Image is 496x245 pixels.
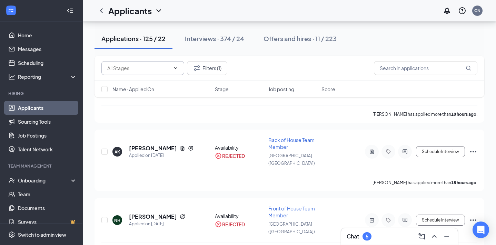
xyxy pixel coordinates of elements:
[129,213,177,220] h5: [PERSON_NAME]
[451,112,476,117] b: 18 hours ago
[8,91,76,96] div: Hiring
[374,61,477,75] input: Search in applications
[268,86,294,93] span: Job posting
[416,215,465,226] button: Schedule Interview
[129,144,177,152] h5: [PERSON_NAME]
[193,64,201,72] svg: Filter
[18,177,71,184] div: Onboarding
[8,231,15,238] svg: Settings
[268,153,315,166] span: [GEOGRAPHIC_DATA] ([GEOGRAPHIC_DATA])
[8,7,14,14] svg: WorkstreamLogo
[401,149,409,154] svg: ActiveChat
[18,201,77,215] a: Documents
[18,215,77,229] a: SurveysCrown
[18,231,66,238] div: Switch to admin view
[215,221,222,228] svg: CrossCircle
[222,152,245,159] div: REJECTED
[18,115,77,129] a: Sourcing Tools
[97,7,106,15] svg: ChevronLeft
[368,217,376,223] svg: ActiveNote
[473,222,489,238] div: Open Intercom Messenger
[401,217,409,223] svg: ActiveChat
[185,34,244,43] div: Interviews · 374 / 24
[474,8,480,13] div: CN
[8,177,15,184] svg: UserCheck
[268,137,315,150] span: Back of House Team Member
[187,61,227,75] button: Filter Filters (1)
[416,146,465,157] button: Schedule Interview
[108,5,152,17] h1: Applicants
[107,64,170,72] input: All Stages
[418,232,426,241] svg: ComposeMessage
[451,180,476,185] b: 18 hours ago
[443,232,451,241] svg: Minimize
[384,217,393,223] svg: Tag
[18,129,77,142] a: Job Postings
[129,220,185,227] div: Applied on [DATE]
[429,231,440,242] button: ChevronUp
[430,232,438,241] svg: ChevronUp
[416,231,427,242] button: ComposeMessage
[215,152,222,159] svg: CrossCircle
[373,180,477,186] p: [PERSON_NAME] has applied more than .
[18,42,77,56] a: Messages
[101,34,166,43] div: Applications · 125 / 22
[18,73,77,80] div: Reporting
[18,187,77,201] a: Team
[368,149,376,154] svg: ActiveNote
[188,145,194,151] svg: Reapply
[180,145,185,151] svg: Document
[129,152,194,159] div: Applied on [DATE]
[173,65,178,71] svg: ChevronDown
[268,205,315,218] span: Front of House Team Member
[222,221,245,228] div: REJECTED
[373,111,477,117] p: [PERSON_NAME] has applied more than .
[215,144,264,151] div: Availability
[466,65,471,71] svg: MagnifyingGlass
[458,7,466,15] svg: QuestionInfo
[384,149,393,154] svg: Tag
[18,142,77,156] a: Talent Network
[268,222,315,234] span: [GEOGRAPHIC_DATA] ([GEOGRAPHIC_DATA])
[347,233,359,240] h3: Chat
[469,148,477,156] svg: Ellipses
[115,149,120,155] div: AK
[18,56,77,70] a: Scheduling
[215,213,264,219] div: Availability
[441,231,452,242] button: Minimize
[264,34,337,43] div: Offers and hires · 11 / 223
[215,86,229,93] span: Stage
[321,86,335,93] span: Score
[67,7,73,14] svg: Collapse
[18,101,77,115] a: Applicants
[112,86,154,93] span: Name · Applied On
[180,214,185,219] svg: Reapply
[366,234,368,239] div: 5
[469,216,477,224] svg: Ellipses
[8,163,76,169] div: Team Management
[114,217,120,223] div: NH
[443,7,451,15] svg: Notifications
[18,28,77,42] a: Home
[155,7,163,15] svg: ChevronDown
[8,73,15,80] svg: Analysis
